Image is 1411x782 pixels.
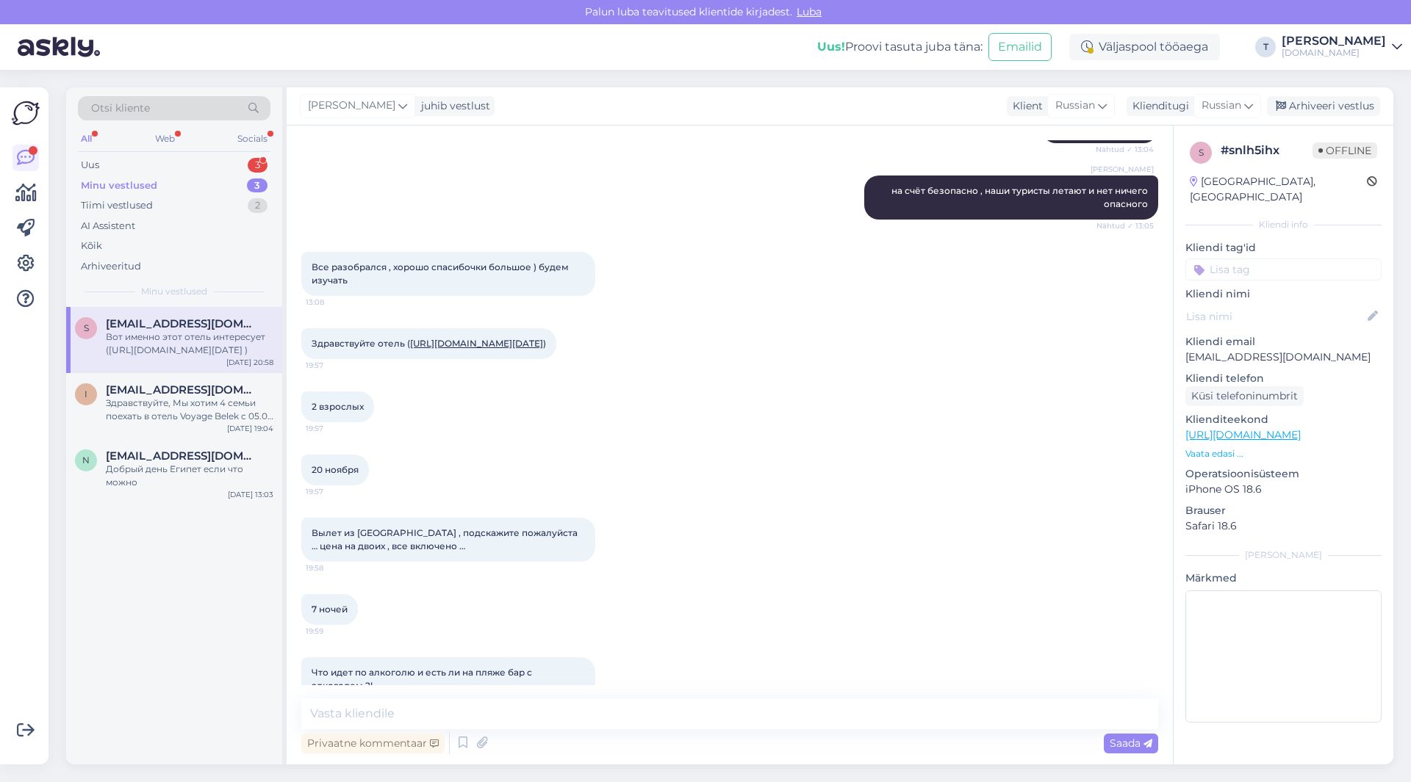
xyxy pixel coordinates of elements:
[106,449,259,463] span: niedrupem@inbox.lv
[248,158,268,173] div: 3
[141,285,207,298] span: Minu vestlused
[1055,98,1095,114] span: Russian
[1185,412,1382,427] p: Klienditeekond
[817,40,845,54] b: Uus!
[106,463,273,489] div: Добрый день Египет если что можно
[1199,147,1204,158] span: s
[1185,371,1382,386] p: Kliendi telefon
[82,455,90,466] span: n
[1282,35,1402,59] a: [PERSON_NAME][DOMAIN_NAME]
[792,5,826,18] span: Luba
[227,423,273,434] div: [DATE] 19:04
[12,99,40,127] img: Askly Logo
[1185,447,1382,460] p: Vaata edasi ...
[1221,142,1313,159] div: # snlh5ihx
[308,98,395,114] span: [PERSON_NAME]
[312,464,359,475] span: 20 ноября
[81,239,102,253] div: Kõik
[106,397,273,423] div: Здравствуйте, Мы хотим 4 семьи поехать в отель Voyage Belek с 05.06 [DATE] номера в главном здани...
[312,604,348,615] span: 7 ночей
[1185,482,1382,497] p: iPhone OS 18.6
[106,317,259,330] span: srgjvy@gmail.com
[1007,98,1043,114] div: Klient
[81,259,141,274] div: Arhiveeritud
[891,185,1150,209] span: на счёт безопасно , наши туристы летают и нет ничего опасного
[415,98,490,114] div: juhib vestlust
[312,667,534,691] span: Что идет по алкоголю и есть ли на пляже бар с алкоголем ?!
[306,423,361,434] span: 19:57
[81,178,157,193] div: Minu vestlused
[152,129,178,148] div: Web
[1185,218,1382,231] div: Kliendi info
[1185,466,1382,482] p: Operatsioonisüsteem
[1185,571,1382,586] p: Märkmed
[106,330,273,357] div: Вот именно этот отель интересует ([URL][DOMAIN_NAME][DATE] )
[1185,350,1382,365] p: [EMAIL_ADDRESS][DOMAIN_NAME]
[81,219,135,233] div: AI Assistent
[1255,37,1276,57] div: T
[91,101,150,116] span: Otsi kliente
[312,401,364,412] span: 2 взрослых
[306,626,361,637] span: 19:59
[306,360,361,371] span: 19:57
[81,198,153,213] div: Tiimi vestlused
[81,158,99,173] div: Uus
[78,129,95,148] div: All
[988,33,1052,61] button: Emailid
[312,527,580,551] span: Вылет из [GEOGRAPHIC_DATA] , подскажите пожалуйста … цена на двоих , все включено …
[410,338,543,349] a: [URL][DOMAIN_NAME][DATE]
[84,322,89,333] span: s
[85,388,87,399] span: I
[1127,98,1189,114] div: Klienditugi
[312,261,571,286] span: Все разобрался , хорошо спасибочки большое ) будем изучать
[248,198,268,213] div: 2
[1069,34,1220,60] div: Väljaspool tööaega
[306,562,361,573] span: 19:58
[228,489,273,500] div: [DATE] 13:03
[312,338,546,349] span: Здравствуйте отель ( )
[1185,428,1301,441] a: [URL][DOMAIN_NAME]
[1091,164,1154,175] span: [PERSON_NAME]
[1267,96,1380,116] div: Arhiveeri vestlus
[1190,174,1367,205] div: [GEOGRAPHIC_DATA], [GEOGRAPHIC_DATA]
[1282,47,1386,59] div: [DOMAIN_NAME]
[817,38,983,56] div: Proovi tasuta juba täna:
[306,486,361,497] span: 19:57
[1096,220,1154,231] span: Nähtud ✓ 13:05
[1096,144,1154,155] span: Nähtud ✓ 13:04
[1185,503,1382,518] p: Brauser
[1185,386,1304,406] div: Küsi telefoninumbrit
[247,178,268,193] div: 3
[106,383,259,397] span: Info@europellet.ee
[1186,308,1365,325] input: Lisa nimi
[234,129,270,148] div: Socials
[306,297,361,308] span: 13:08
[1185,334,1382,350] p: Kliendi email
[1110,736,1152,750] span: Saada
[1185,286,1382,302] p: Kliendi nimi
[1202,98,1241,114] span: Russian
[1185,518,1382,534] p: Safari 18.6
[1282,35,1386,47] div: [PERSON_NAME]
[301,734,445,753] div: Privaatne kommentaar
[1185,549,1382,562] div: [PERSON_NAME]
[1185,240,1382,256] p: Kliendi tag'id
[1185,258,1382,280] input: Lisa tag
[226,357,273,368] div: [DATE] 20:58
[1313,142,1377,159] span: Offline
